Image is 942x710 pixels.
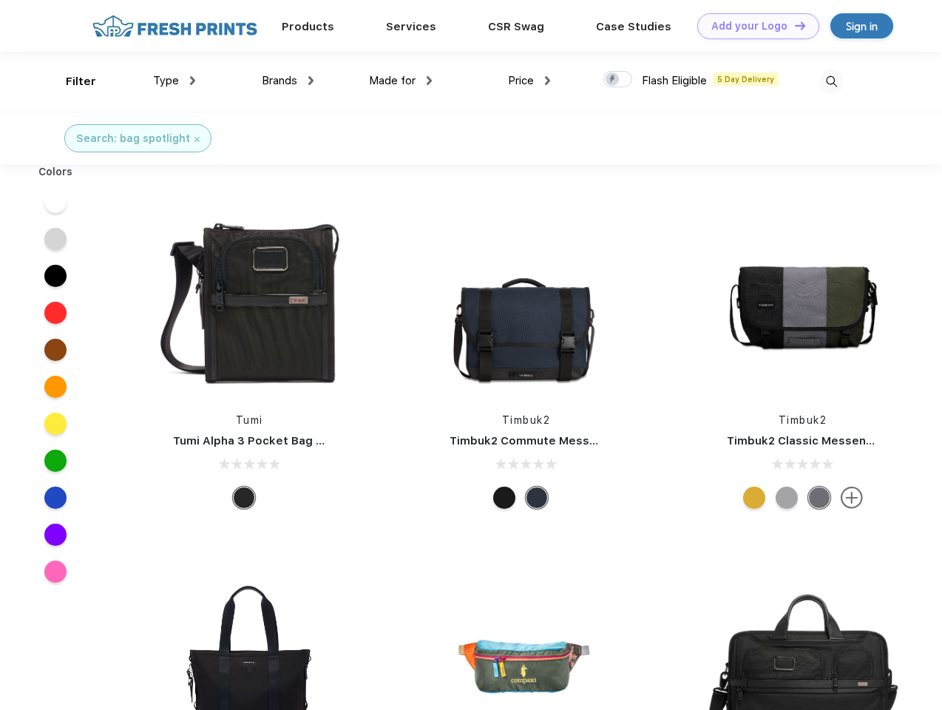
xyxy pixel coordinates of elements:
span: Brands [262,74,297,87]
div: Add your Logo [711,20,787,33]
a: Tumi Alpha 3 Pocket Bag Small [173,434,346,447]
img: dropdown.png [427,76,432,85]
div: Search: bag spotlight [76,131,190,146]
div: Eco Rind Pop [776,487,798,509]
span: Made for [369,74,416,87]
div: Eco Amber [743,487,765,509]
a: Sign in [830,13,893,38]
div: Eco Black [493,487,515,509]
a: Products [282,20,334,33]
img: dropdown.png [545,76,550,85]
span: Type [153,74,179,87]
div: Sign in [846,18,878,35]
div: Eco Nautical [526,487,548,509]
div: Black [233,487,255,509]
div: Filter [66,73,96,90]
a: Timbuk2 Commute Messenger Bag [450,434,648,447]
div: Colors [27,164,84,180]
img: dropdown.png [190,76,195,85]
img: func=resize&h=266 [705,201,901,398]
span: Price [508,74,534,87]
span: 5 Day Delivery [713,72,779,86]
a: Timbuk2 [502,414,551,426]
img: func=resize&h=266 [151,201,348,398]
img: filter_cancel.svg [194,137,200,142]
img: dropdown.png [308,76,314,85]
div: Eco Army Pop [808,487,830,509]
span: Flash Eligible [642,74,707,87]
a: Tumi [236,414,263,426]
img: fo%20logo%202.webp [88,13,262,39]
img: desktop_search.svg [819,70,844,94]
a: Timbuk2 Classic Messenger Bag [727,434,910,447]
img: DT [795,21,805,30]
a: Timbuk2 [779,414,827,426]
img: func=resize&h=266 [427,201,624,398]
img: more.svg [841,487,863,509]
